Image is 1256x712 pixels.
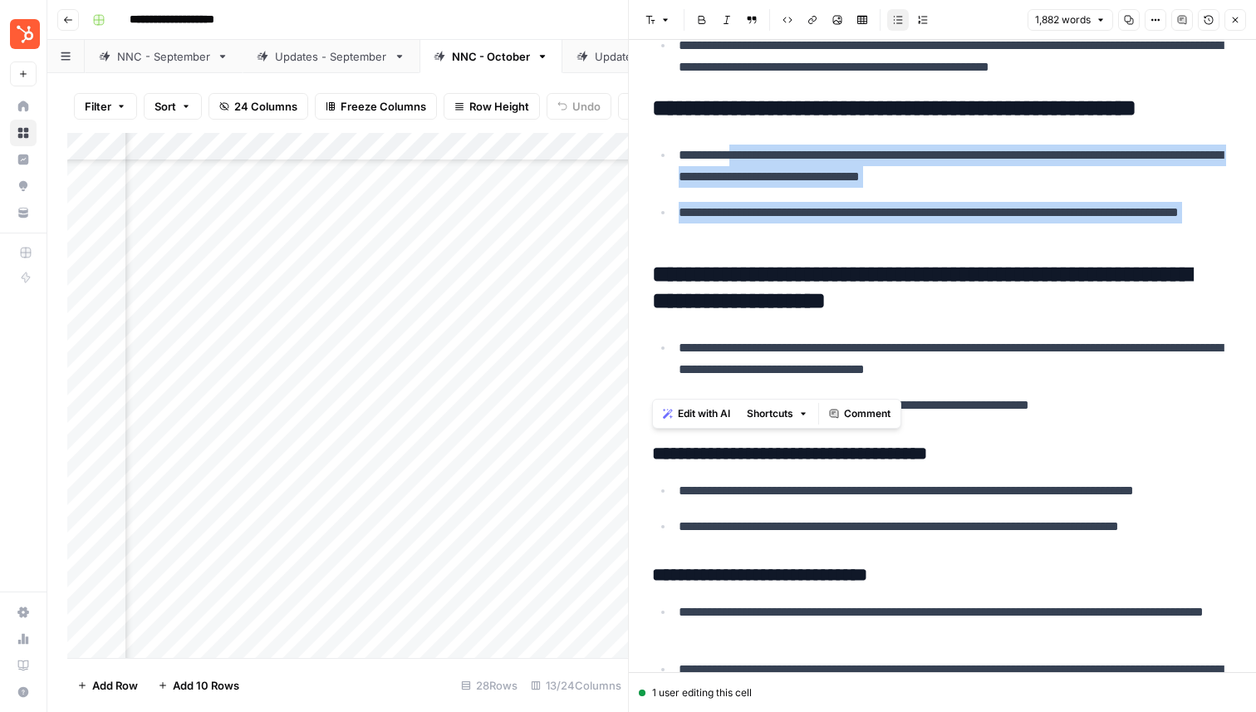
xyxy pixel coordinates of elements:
a: Updates - October [562,40,724,73]
button: Freeze Columns [315,93,437,120]
button: 24 Columns [209,93,308,120]
a: Insights [10,146,37,173]
button: Comment [822,403,897,425]
button: Workspace: Blog Content Action Plan [10,13,37,55]
div: 28 Rows [454,672,524,699]
div: Updates - September [275,48,387,65]
span: Freeze Columns [341,98,426,115]
div: 1 user editing this cell [639,685,1246,700]
button: 1,882 words [1028,9,1113,31]
a: Opportunities [10,173,37,199]
span: Add Row [92,677,138,694]
a: NNC - September [85,40,243,73]
button: Add 10 Rows [148,672,249,699]
span: 1,882 words [1035,12,1091,27]
span: Shortcuts [747,406,793,421]
span: 24 Columns [234,98,297,115]
div: NNC - September [117,48,210,65]
span: Row Height [469,98,529,115]
button: Undo [547,93,611,120]
a: Learning Hub [10,652,37,679]
div: NNC - October [452,48,530,65]
button: Help + Support [10,679,37,705]
span: Sort [155,98,176,115]
span: Edit with AI [678,406,730,421]
a: Usage [10,626,37,652]
span: Add 10 Rows [173,677,239,694]
button: Edit with AI [656,403,737,425]
a: NNC - October [419,40,562,73]
a: Your Data [10,199,37,226]
a: Browse [10,120,37,146]
button: Add Row [67,672,148,699]
button: Shortcuts [740,403,815,425]
button: Row Height [444,93,540,120]
button: Filter [74,93,137,120]
span: Filter [85,98,111,115]
div: 13/24 Columns [524,672,628,699]
a: Updates - September [243,40,419,73]
img: Blog Content Action Plan Logo [10,19,40,49]
a: Home [10,93,37,120]
div: Updates - October [595,48,692,65]
button: Sort [144,93,202,120]
span: Comment [844,406,890,421]
span: Undo [572,98,601,115]
a: Settings [10,599,37,626]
